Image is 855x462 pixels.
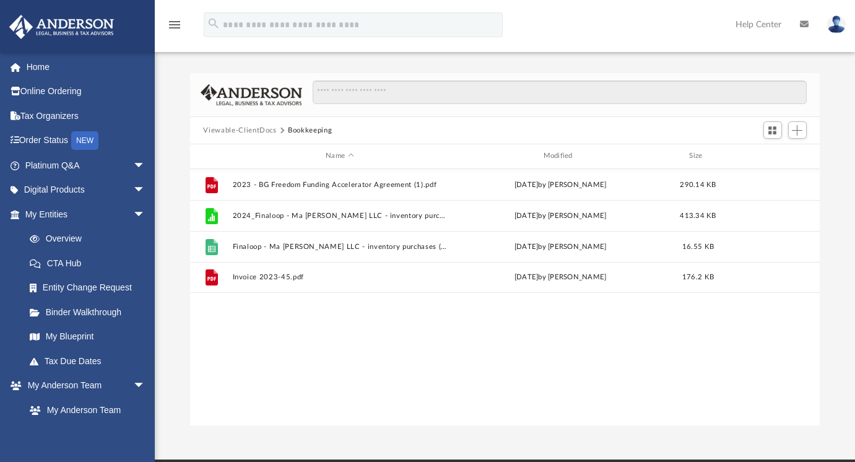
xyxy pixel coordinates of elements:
[133,373,158,399] span: arrow_drop_down
[514,212,538,219] span: [DATE]
[9,202,164,227] a: My Entitiesarrow_drop_down
[9,373,158,398] a: My Anderson Teamarrow_drop_down
[195,150,226,162] div: id
[6,15,118,39] img: Anderson Advisors Platinum Portal
[232,212,447,220] button: 2024_Finaloop - Ma [PERSON_NAME] LLC - inventory purchases ([DATE] - [DATE]) (2) 2.numbers
[9,153,164,178] a: Platinum Q&Aarrow_drop_down
[17,276,164,300] a: Entity Change Request
[232,243,447,251] button: Finaloop - Ma [PERSON_NAME] LLC - inventory purchases ([DATE] - [DATE]) (2).csv
[763,121,782,139] button: Switch to Grid View
[17,325,158,349] a: My Blueprint
[313,81,806,104] input: Search files and folders
[9,54,164,79] a: Home
[17,349,164,373] a: Tax Due Dates
[71,131,98,150] div: NEW
[680,181,716,188] span: 290.14 KB
[133,153,158,178] span: arrow_drop_down
[167,17,182,32] i: menu
[133,202,158,227] span: arrow_drop_down
[17,227,164,251] a: Overview
[203,125,276,136] button: Viewable-ClientDocs
[9,128,164,154] a: Order StatusNEW
[453,272,667,283] div: [DATE] by [PERSON_NAME]
[728,150,815,162] div: id
[9,103,164,128] a: Tax Organizers
[514,243,538,250] span: [DATE]
[453,150,668,162] div: Modified
[682,274,713,281] span: 176.2 KB
[207,17,220,30] i: search
[788,121,807,139] button: Add
[167,24,182,32] a: menu
[17,398,152,422] a: My Anderson Team
[673,150,723,162] div: Size
[453,179,667,190] div: [DATE] by [PERSON_NAME]
[680,212,716,219] span: 413.34 KB
[232,181,447,189] button: 2023 - BG Freedom Funding Accelerator Agreement (1).pdf
[133,178,158,203] span: arrow_drop_down
[17,300,164,325] a: Binder Walkthrough
[827,15,846,33] img: User Pic
[232,150,447,162] div: Name
[682,243,713,250] span: 16.55 KB
[232,273,447,281] button: Invoice 2023-45.pdf
[9,178,164,203] a: Digital Productsarrow_drop_down
[9,79,164,104] a: Online Ordering
[17,251,164,276] a: CTA Hub
[190,169,820,426] div: grid
[453,241,667,252] div: by [PERSON_NAME]
[288,125,332,136] button: Bookkeeping
[453,210,667,221] div: by [PERSON_NAME]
